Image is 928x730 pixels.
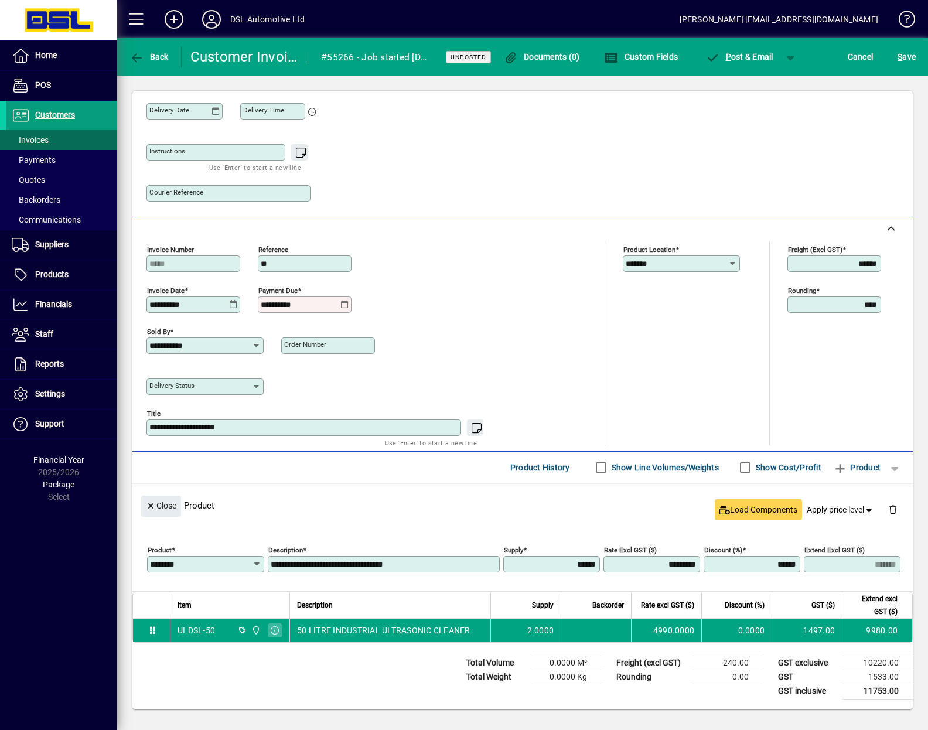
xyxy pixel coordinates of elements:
[609,462,719,473] label: Show Line Volumes/Weights
[33,455,84,465] span: Financial Year
[701,619,772,642] td: 0.0000
[6,130,117,150] a: Invoices
[879,504,907,514] app-page-header-button: Delete
[879,496,907,524] button: Delete
[155,9,193,30] button: Add
[451,53,486,61] span: Unposted
[35,299,72,309] span: Financials
[592,599,624,612] span: Backorder
[849,592,898,618] span: Extend excl GST ($)
[6,320,117,349] a: Staff
[147,327,170,335] mat-label: Sold by
[604,545,657,554] mat-label: Rate excl GST ($)
[284,340,326,349] mat-label: Order number
[6,260,117,289] a: Products
[178,625,215,636] div: ULDSL-50
[35,389,65,398] span: Settings
[604,52,678,62] span: Custom Fields
[129,52,169,62] span: Back
[178,599,192,612] span: Item
[35,50,57,60] span: Home
[149,381,195,390] mat-label: Delivery status
[692,670,763,684] td: 0.00
[12,135,49,145] span: Invoices
[788,245,842,253] mat-label: Freight (excl GST)
[725,599,765,612] span: Discount (%)
[297,625,470,636] span: 50 LITRE INDUSTRIAL ULTRASONIC CLEANER
[138,500,184,510] app-page-header-button: Close
[890,2,913,40] a: Knowledge Base
[146,496,176,516] span: Close
[258,245,288,253] mat-label: Reference
[268,545,303,554] mat-label: Description
[772,670,842,684] td: GST
[692,656,763,670] td: 240.00
[460,656,531,670] td: Total Volume
[385,436,477,449] mat-hint: Use 'Enter' to start a new line
[6,71,117,100] a: POS
[6,150,117,170] a: Payments
[460,670,531,684] td: Total Weight
[6,170,117,190] a: Quotes
[243,106,284,114] mat-label: Delivery time
[704,545,742,554] mat-label: Discount (%)
[726,52,731,62] span: P
[193,9,230,30] button: Profile
[147,409,161,417] mat-label: Title
[510,458,570,477] span: Product History
[504,52,580,62] span: Documents (0)
[641,599,694,612] span: Rate excl GST ($)
[898,47,916,66] span: ave
[827,457,886,478] button: Product
[35,359,64,369] span: Reports
[148,545,172,554] mat-label: Product
[802,499,879,520] button: Apply price level
[117,46,182,67] app-page-header-button: Back
[848,47,874,66] span: Cancel
[258,286,298,294] mat-label: Payment due
[12,195,60,204] span: Backorders
[842,684,913,698] td: 11753.00
[12,215,81,224] span: Communications
[12,155,56,165] span: Payments
[6,210,117,230] a: Communications
[35,80,51,90] span: POS
[833,458,881,477] span: Product
[623,245,675,253] mat-label: Product location
[12,175,45,185] span: Quotes
[6,410,117,439] a: Support
[209,161,301,174] mat-hint: Use 'Enter' to start a new line
[845,46,876,67] button: Cancel
[43,480,74,489] span: Package
[321,48,431,67] div: #55266 - Job started [DATE]
[772,684,842,698] td: GST inclusive
[149,188,203,196] mat-label: Courier Reference
[610,670,692,684] td: Rounding
[149,147,185,155] mat-label: Instructions
[842,619,912,642] td: 9980.00
[532,599,554,612] span: Supply
[297,599,333,612] span: Description
[248,624,262,637] span: Central
[531,670,601,684] td: 0.0000 Kg
[753,462,821,473] label: Show Cost/Profit
[6,190,117,210] a: Backorders
[35,240,69,249] span: Suppliers
[895,46,919,67] button: Save
[35,270,69,279] span: Products
[610,656,692,670] td: Freight (excl GST)
[190,47,298,66] div: Customer Invoice
[6,290,117,319] a: Financials
[700,46,779,67] button: Post & Email
[811,599,835,612] span: GST ($)
[127,46,172,67] button: Back
[6,350,117,379] a: Reports
[6,380,117,409] a: Settings
[531,656,601,670] td: 0.0000 M³
[147,286,185,294] mat-label: Invoice date
[639,625,694,636] div: 4990.0000
[147,245,194,253] mat-label: Invoice number
[842,656,913,670] td: 10220.00
[501,46,583,67] button: Documents (0)
[504,545,523,554] mat-label: Supply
